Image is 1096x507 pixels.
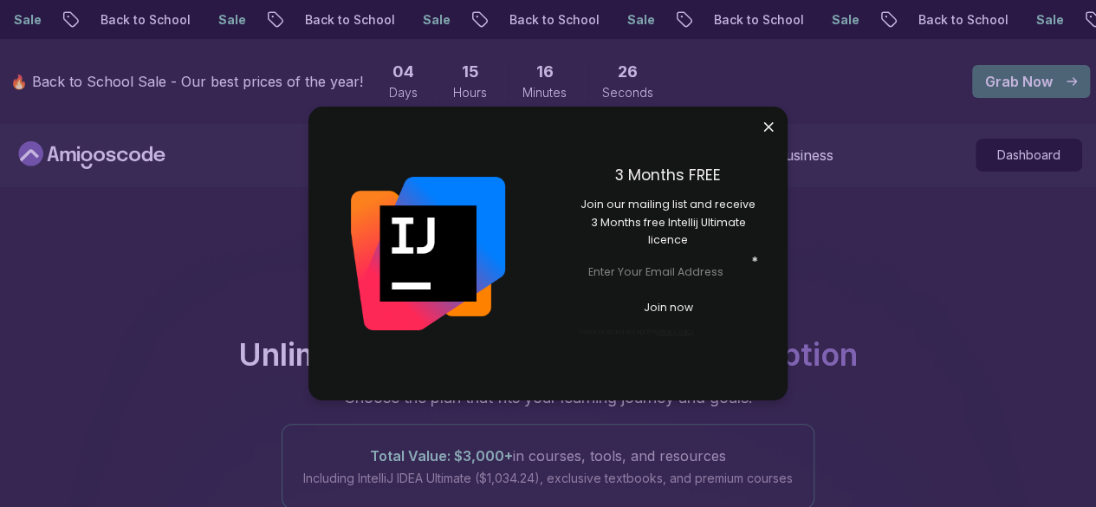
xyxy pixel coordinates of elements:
span: 4 Days [392,60,414,84]
p: Back to School [468,11,586,29]
p: Sale [790,11,846,29]
span: Days [389,84,418,101]
span: Hours [453,84,487,101]
p: Grab Now [985,71,1053,92]
p: Sale [995,11,1050,29]
p: Sale [586,11,641,29]
p: Back to School [59,11,177,29]
span: 16 Minutes [536,60,554,84]
p: 🔥 Back to School Sale - Our best prices of the year! [10,71,363,92]
a: For Business [749,145,833,166]
p: in courses, tools, and resources [303,445,793,466]
p: Dashboard [976,140,1081,171]
span: Minutes [522,84,567,101]
a: Dashboard [976,139,1082,172]
p: Including IntelliJ IDEA Ultimate ($1,034.24), exclusive textbooks, and premium courses [303,470,793,487]
p: Sale [177,11,232,29]
span: 26 Seconds [618,60,638,84]
p: Back to School [672,11,790,29]
span: Total Value: $3,000+ [370,447,513,465]
span: Seconds [602,84,653,101]
span: 15 Hours [462,60,479,84]
p: Back to School [877,11,995,29]
h2: Unlimited Learning with [238,337,858,372]
p: Back to School [263,11,381,29]
p: Sale [381,11,437,29]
